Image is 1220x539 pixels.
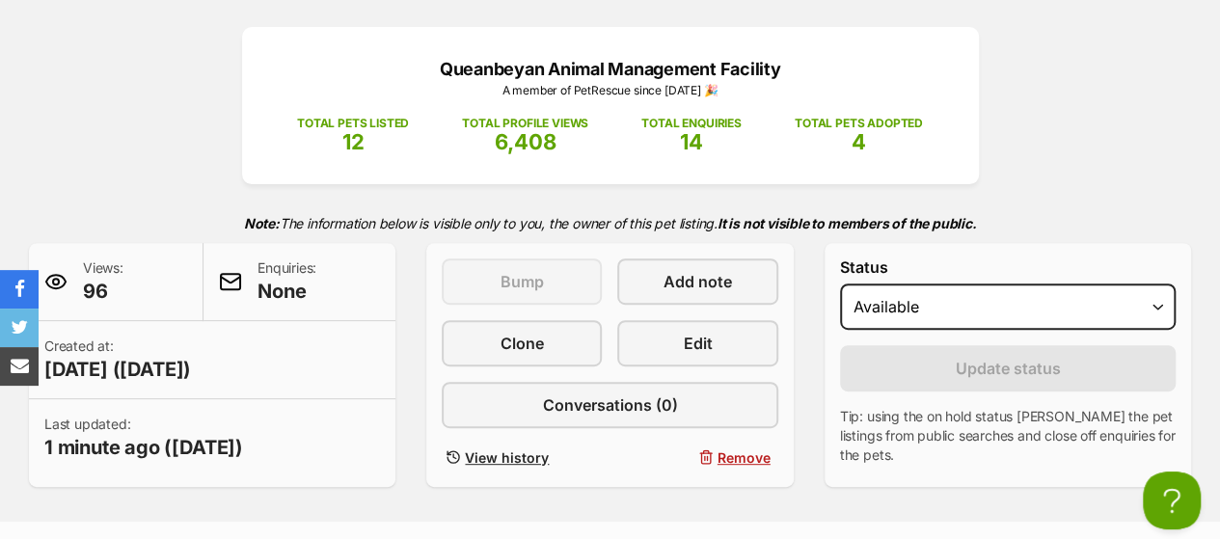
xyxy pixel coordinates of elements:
a: Edit [617,320,777,366]
span: 96 [83,278,123,305]
p: Enquiries: [258,258,316,305]
span: Update status [955,357,1060,380]
a: Conversations (0) [442,382,777,428]
button: Remove [617,444,777,472]
span: 12 [342,129,365,154]
p: Tip: using the on hold status [PERSON_NAME] the pet listings from public searches and close off e... [840,407,1176,465]
strong: It is not visible to members of the public. [718,215,977,231]
span: Add note [664,270,732,293]
p: TOTAL PROFILE VIEWS [462,115,588,132]
strong: Note: [244,215,280,231]
p: TOTAL ENQUIRIES [641,115,741,132]
p: The information below is visible only to you, the owner of this pet listing. [29,203,1191,243]
p: Created at: [44,337,191,383]
span: None [258,278,316,305]
span: Conversations (0) [542,393,677,417]
span: Bump [501,270,544,293]
a: Clone [442,320,602,366]
p: Queanbeyan Animal Management Facility [271,56,950,82]
p: A member of PetRescue since [DATE] 🎉 [271,82,950,99]
span: [DATE] ([DATE]) [44,356,191,383]
a: View history [442,444,602,472]
span: Edit [684,332,713,355]
span: 4 [852,129,866,154]
label: Status [840,258,1176,276]
span: Remove [718,447,771,468]
span: View history [465,447,549,468]
span: 1 minute ago ([DATE]) [44,434,243,461]
p: TOTAL PETS LISTED [297,115,409,132]
button: Update status [840,345,1176,391]
p: TOTAL PETS ADOPTED [795,115,923,132]
p: Views: [83,258,123,305]
button: Bump [442,258,602,305]
a: Add note [617,258,777,305]
span: 6,408 [495,129,556,154]
span: Clone [501,332,544,355]
p: Last updated: [44,415,243,461]
iframe: Help Scout Beacon - Open [1143,472,1201,529]
span: 14 [680,129,703,154]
